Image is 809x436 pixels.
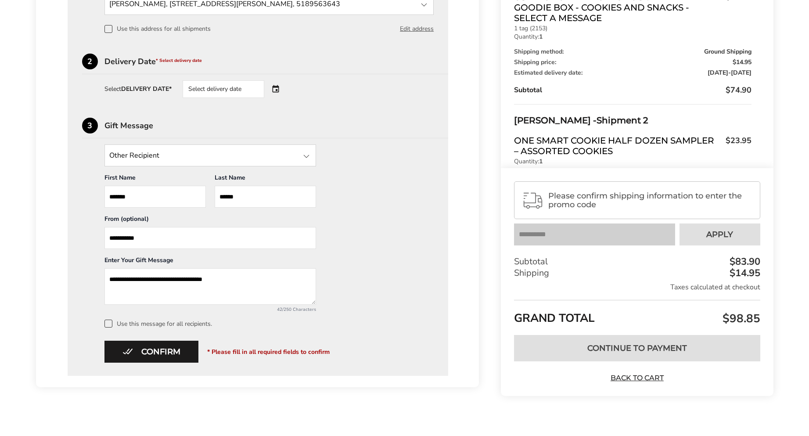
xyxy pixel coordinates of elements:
strong: 1 [539,32,543,41]
div: $83.90 [727,257,760,267]
span: $14.95 [733,59,751,65]
strong: DELIVERY DATE* [121,85,172,93]
div: Last Name [215,173,316,186]
input: First Name [104,186,206,208]
div: Shipping price: [514,59,751,65]
div: Taxes calculated at checkout [514,282,760,292]
div: Shipping [514,267,760,279]
span: $98.85 [720,311,760,326]
div: GRAND TOTAL [514,300,760,328]
div: 2 [82,54,98,69]
input: Last Name [215,186,316,208]
p: Quantity: [514,159,751,165]
div: Shipment 2 [514,113,751,128]
div: First Name [104,173,206,186]
button: Confirm button [104,341,198,363]
div: Estimated delivery date: [514,70,751,76]
div: Subtotal [514,85,751,95]
div: Enter Your Gift Message [104,256,316,268]
div: $14.95 [727,268,760,278]
p: 1 tag (2153) [514,25,751,32]
span: [PERSON_NAME] - [514,115,597,126]
span: One Smart Cookie Half Dozen Sampler – Assorted Cookies [514,135,721,156]
label: Use this address for all shipments [104,25,211,33]
div: Shipping method: [514,49,751,55]
div: Subtotal [514,256,760,267]
span: * Select delivery date [156,58,202,64]
div: 42/250 Characters [104,306,316,313]
span: Please confirm shipping information to enter the promo code [548,191,752,209]
span: - [708,70,751,76]
span: $23.95 [721,135,751,154]
span: Apply [706,231,733,238]
span: Ground Shipping [704,49,751,55]
button: Continue to Payment [514,335,760,361]
input: From [104,227,316,249]
span: $74.90 [726,85,751,95]
div: Gift Message [104,122,449,130]
label: Use this message for all recipients. [104,320,434,328]
div: Select [104,86,172,92]
span: [DATE] [708,68,728,77]
a: Back to Cart [606,373,668,383]
span: * Please fill in all required fields to confirm [207,348,330,356]
div: Delivery Date [104,58,449,65]
a: One Smart Cookie Half Dozen Sampler – Assorted Cookies$23.95 [514,135,751,156]
div: Select delivery date [183,80,264,98]
span: [DATE] [731,68,751,77]
strong: 1 [539,157,543,166]
div: 3 [82,118,98,133]
button: Edit address [400,24,434,34]
input: State [104,144,316,166]
textarea: Add a message [104,268,316,305]
p: Quantity: [514,34,751,40]
div: From (optional) [104,215,316,227]
button: Apply [680,223,760,245]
